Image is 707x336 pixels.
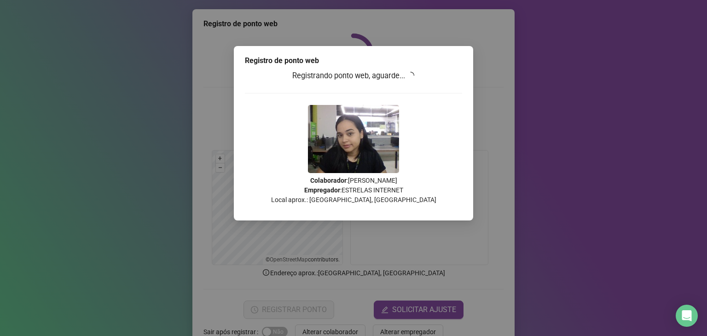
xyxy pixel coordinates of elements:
[245,70,462,82] h3: Registrando ponto web, aguarde...
[407,72,414,79] span: loading
[304,186,340,194] strong: Empregador
[245,176,462,205] p: : [PERSON_NAME] : ESTRELAS INTERNET Local aprox.: [GEOGRAPHIC_DATA], [GEOGRAPHIC_DATA]
[676,305,698,327] div: Open Intercom Messenger
[245,55,462,66] div: Registro de ponto web
[308,105,399,173] img: Z
[310,177,347,184] strong: Colaborador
